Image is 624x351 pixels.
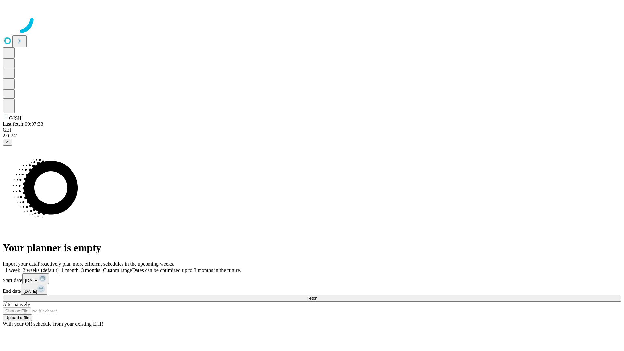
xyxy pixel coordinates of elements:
[25,278,39,283] span: [DATE]
[306,296,317,301] span: Fetch
[3,121,43,127] span: Last fetch: 09:07:33
[5,267,20,273] span: 1 week
[23,267,59,273] span: 2 weeks (default)
[3,284,621,295] div: End date
[38,261,174,266] span: Proactively plan more efficient schedules in the upcoming weeks.
[22,273,49,284] button: [DATE]
[5,140,10,145] span: @
[132,267,241,273] span: Dates can be optimized up to 3 months in the future.
[61,267,79,273] span: 1 month
[21,284,47,295] button: [DATE]
[3,321,103,327] span: With your OR schedule from your existing EHR
[81,267,100,273] span: 3 months
[3,295,621,302] button: Fetch
[3,139,12,146] button: @
[3,242,621,254] h1: Your planner is empty
[3,127,621,133] div: GEI
[103,267,132,273] span: Custom range
[23,289,37,294] span: [DATE]
[3,133,621,139] div: 2.0.241
[3,314,32,321] button: Upload a file
[3,273,621,284] div: Start date
[3,302,30,307] span: Alternatively
[3,261,38,266] span: Import your data
[9,115,21,121] span: GJSH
